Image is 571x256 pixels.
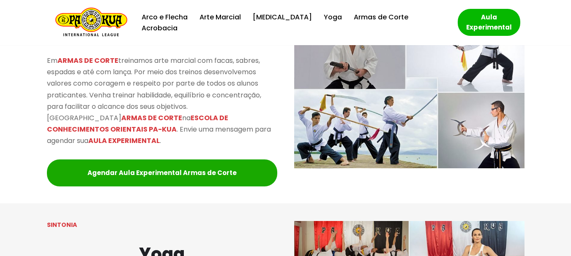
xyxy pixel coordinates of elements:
a: [MEDICAL_DATA] [253,11,312,23]
a: Agendar Aula Experimental Armas de Corte [47,159,277,186]
img: Pa-Kua armas de corte [294,15,525,168]
a: Arco e Flecha [142,11,188,23]
strong: SINTONIA [47,221,77,229]
a: Yoga [324,11,342,23]
div: Menu primário [140,11,445,34]
p: Em treinamos arte marcial com facas, sabres, espadas e até com lança. Por meio dos treinos desenv... [47,55,277,147]
a: Escola de Conhecimentos Orientais Pa-Kua Uma escola para toda família [51,8,127,38]
mark: AULA EXPERIMENTAL [88,136,160,146]
a: Aula Experimental [458,9,520,36]
mark: ARMAS DE CORTE [121,113,182,123]
a: Arte Marcial [199,11,241,23]
a: Armas de Corte [354,11,408,23]
mark: ARMAS DE CORTE [57,56,118,65]
a: Acrobacia [142,22,178,34]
